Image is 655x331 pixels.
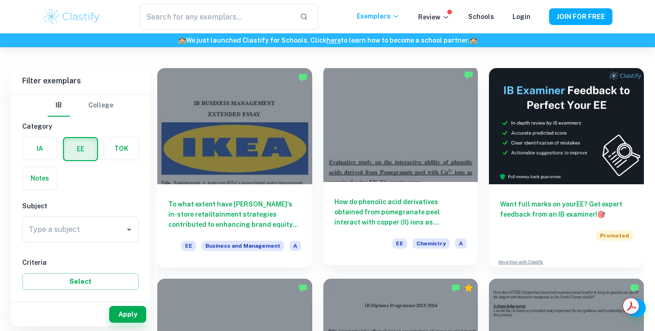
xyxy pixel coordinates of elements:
[104,137,138,160] button: TOK
[470,37,477,44] span: 🏫
[464,283,473,293] div: Premium
[290,241,301,251] span: A
[140,4,292,30] input: Search for any exemplars...
[109,306,146,323] button: Apply
[357,11,400,21] p: Exemplars
[513,13,531,20] a: Login
[392,238,407,249] span: EE
[2,35,653,45] h6: We just launched Clastify for Schools. Click to learn how to become a school partner.
[468,13,494,20] a: Schools
[202,241,284,251] span: Business and Management
[597,211,605,218] span: 🎯
[88,94,113,117] button: College
[43,7,101,26] img: Clastify logo
[500,199,633,219] h6: Want full marks on your EE ? Get expert feedback from an IB examiner!
[23,137,57,160] button: IA
[157,68,312,268] a: To what extent have [PERSON_NAME]'s in-store retailtainment strategies contributed to enhancing b...
[22,257,139,268] h6: Criteria
[455,238,467,249] span: A
[181,241,196,251] span: EE
[168,199,301,230] h6: To what extent have [PERSON_NAME]'s in-store retailtainment strategies contributed to enhancing b...
[498,259,543,265] a: Advertise with Clastify
[334,197,467,227] h6: How do phenolic acid derivatives obtained from pomegranate peel interact with copper (II) ions as...
[323,68,478,268] a: How do phenolic acid derivatives obtained from pomegranate peel interact with copper (II) ions as...
[489,68,644,184] img: Thumbnail
[64,138,97,160] button: EE
[178,37,186,44] span: 🏫
[549,8,612,25] button: JOIN FOR FREE
[630,283,639,293] img: Marked
[22,201,139,211] h6: Subject
[298,283,308,293] img: Marked
[22,121,139,131] h6: Category
[596,231,633,241] span: Promoted
[11,68,150,94] h6: Filter exemplars
[489,68,644,268] a: Want full marks on yourEE? Get expert feedback from an IB examiner!PromotedAdvertise with Clastify
[298,73,308,82] img: Marked
[327,37,341,44] a: here
[23,167,57,189] button: Notes
[451,283,460,293] img: Marked
[418,12,450,22] p: Review
[413,238,450,249] span: Chemistry
[464,70,473,80] img: Marked
[123,223,136,236] button: Open
[48,94,113,117] div: Filter type choice
[22,273,139,290] button: Select
[48,94,70,117] button: IB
